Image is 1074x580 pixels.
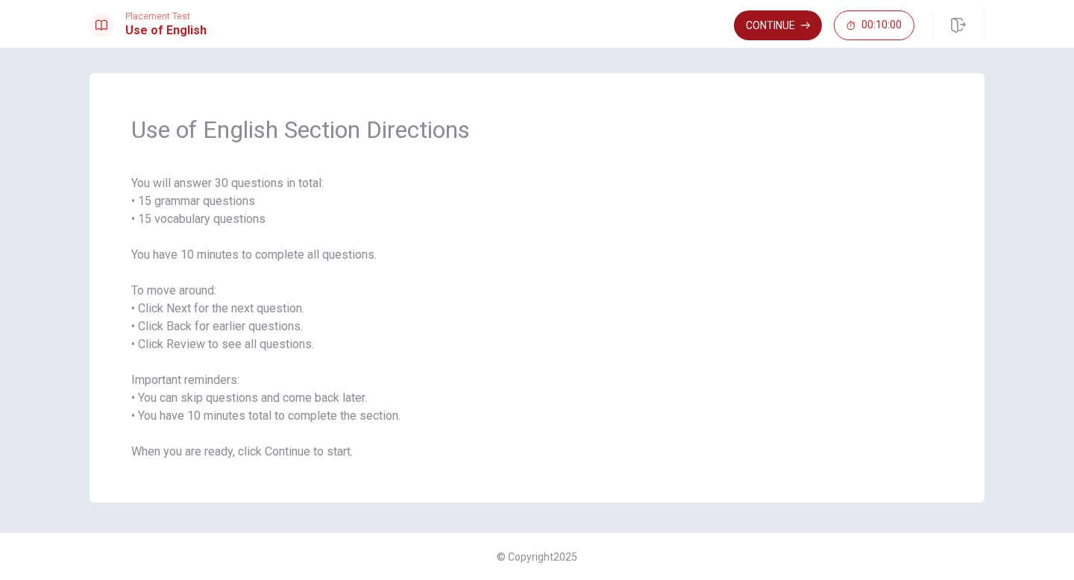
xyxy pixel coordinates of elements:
[861,19,902,31] span: 00:10:00
[125,11,207,22] span: Placement Test
[125,22,207,40] h1: Use of English
[131,115,943,145] span: Use of English Section Directions
[497,551,577,563] span: © Copyright 2025
[834,10,914,40] button: 00:10:00
[734,10,822,40] button: Continue
[131,174,943,461] span: You will answer 30 questions in total: • 15 grammar questions • 15 vocabulary questions You have ...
